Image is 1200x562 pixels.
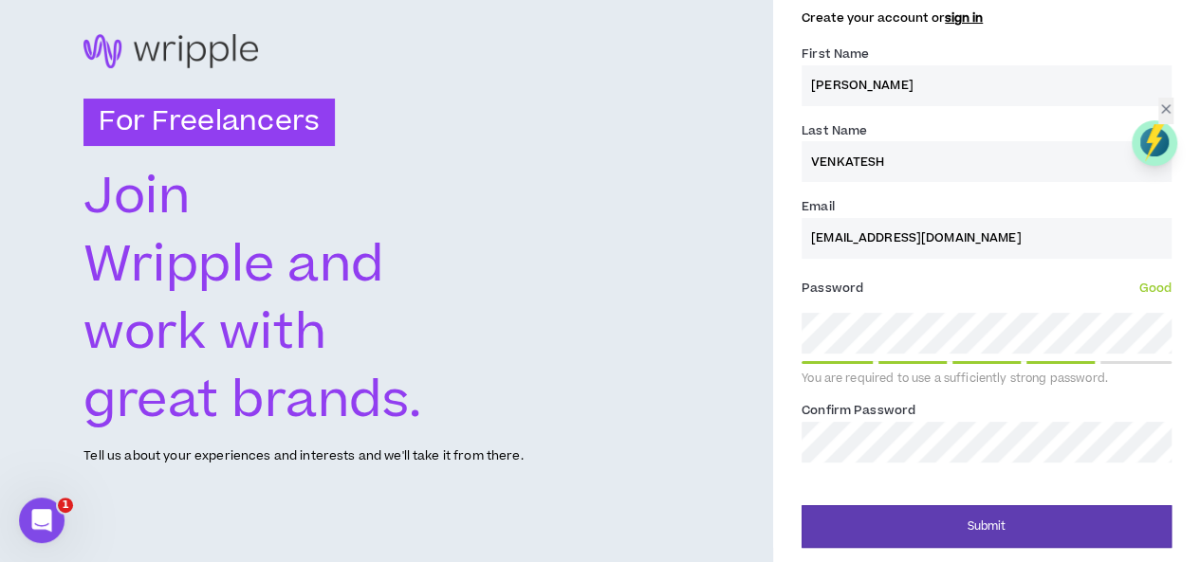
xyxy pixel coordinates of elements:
[802,116,867,146] label: Last Name
[83,447,523,465] p: Tell us about your experiences and interests and we'll take it from there.
[83,366,422,436] text: great brands.
[802,39,869,69] label: First Name
[802,141,1172,182] input: Last name
[802,372,1172,387] div: You are required to use a sufficiently strong password.
[1139,280,1172,297] span: Good
[945,9,983,27] a: sign in
[83,230,384,300] text: Wripple and
[802,395,915,426] label: Confirm Password
[83,99,335,146] h3: For Freelancers
[802,65,1172,106] input: First name
[83,162,190,232] text: Join
[802,280,863,297] span: Password
[802,191,835,222] label: Email
[802,505,1172,548] button: Submit
[58,498,73,513] span: 1
[802,218,1172,259] input: Enter Email
[802,11,1172,25] h5: Create your account or
[19,498,65,543] iframe: Intercom live chat
[83,298,329,368] text: work with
